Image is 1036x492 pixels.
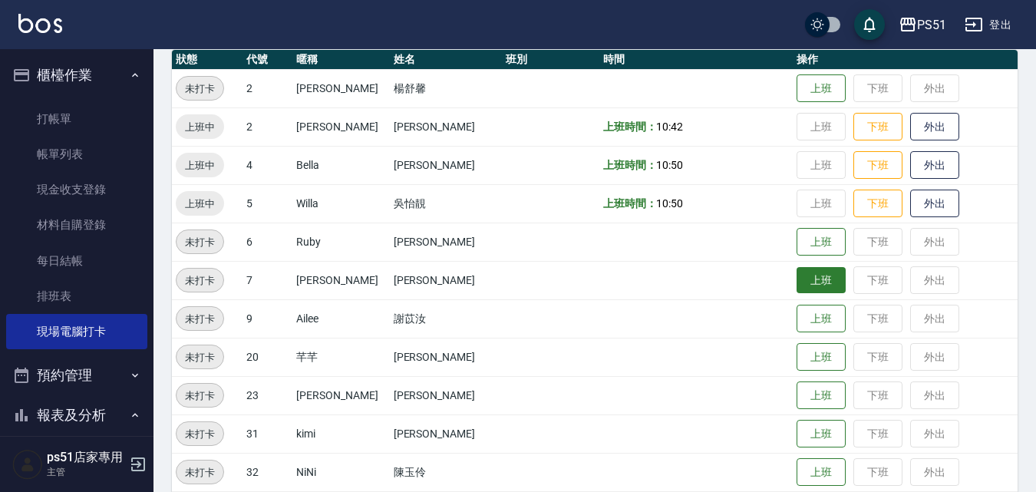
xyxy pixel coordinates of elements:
[797,305,846,333] button: 上班
[390,453,503,491] td: 陳玉伶
[176,119,224,135] span: 上班中
[6,137,147,172] a: 帳單列表
[797,420,846,448] button: 上班
[6,207,147,243] a: 材料自購登錄
[6,355,147,395] button: 預約管理
[243,184,292,223] td: 5
[243,223,292,261] td: 6
[177,81,223,97] span: 未打卡
[390,338,503,376] td: [PERSON_NAME]
[892,9,952,41] button: PS51
[656,121,683,133] span: 10:42
[910,113,959,141] button: 外出
[292,414,389,453] td: kimi
[177,349,223,365] span: 未打卡
[958,11,1018,39] button: 登出
[243,107,292,146] td: 2
[797,381,846,410] button: 上班
[797,267,846,294] button: 上班
[390,184,503,223] td: 吳怡靚
[6,314,147,349] a: 現場電腦打卡
[390,50,503,70] th: 姓名
[172,50,243,70] th: 狀態
[6,172,147,207] a: 現金收支登錄
[176,196,224,212] span: 上班中
[390,376,503,414] td: [PERSON_NAME]
[243,376,292,414] td: 23
[797,74,846,103] button: 上班
[243,299,292,338] td: 9
[390,107,503,146] td: [PERSON_NAME]
[917,15,946,35] div: PS51
[853,151,902,180] button: 下班
[177,272,223,289] span: 未打卡
[797,343,846,371] button: 上班
[18,14,62,33] img: Logo
[292,223,389,261] td: Ruby
[177,388,223,404] span: 未打卡
[390,261,503,299] td: [PERSON_NAME]
[390,223,503,261] td: [PERSON_NAME]
[177,234,223,250] span: 未打卡
[853,190,902,218] button: 下班
[292,146,389,184] td: Bella
[390,414,503,453] td: [PERSON_NAME]
[243,50,292,70] th: 代號
[243,414,292,453] td: 31
[292,299,389,338] td: Ailee
[243,69,292,107] td: 2
[243,453,292,491] td: 32
[797,228,846,256] button: 上班
[502,50,599,70] th: 班別
[177,311,223,327] span: 未打卡
[599,50,793,70] th: 時間
[854,9,885,40] button: save
[292,338,389,376] td: 芊芊
[6,101,147,137] a: 打帳單
[176,157,224,173] span: 上班中
[910,190,959,218] button: 外出
[603,159,657,171] b: 上班時間：
[243,261,292,299] td: 7
[603,121,657,133] b: 上班時間：
[6,55,147,95] button: 櫃檯作業
[793,50,1018,70] th: 操作
[292,376,389,414] td: [PERSON_NAME]
[47,465,125,479] p: 主管
[6,243,147,279] a: 每日結帳
[243,146,292,184] td: 4
[390,69,503,107] td: 楊舒馨
[12,449,43,480] img: Person
[292,261,389,299] td: [PERSON_NAME]
[292,184,389,223] td: Willa
[910,151,959,180] button: 外出
[6,395,147,435] button: 報表及分析
[177,464,223,480] span: 未打卡
[390,299,503,338] td: 謝苡汝
[243,338,292,376] td: 20
[292,107,389,146] td: [PERSON_NAME]
[853,113,902,141] button: 下班
[797,458,846,487] button: 上班
[656,197,683,210] span: 10:50
[603,197,657,210] b: 上班時間：
[292,69,389,107] td: [PERSON_NAME]
[177,426,223,442] span: 未打卡
[292,453,389,491] td: NiNi
[656,159,683,171] span: 10:50
[47,450,125,465] h5: ps51店家專用
[390,146,503,184] td: [PERSON_NAME]
[6,279,147,314] a: 排班表
[292,50,389,70] th: 暱稱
